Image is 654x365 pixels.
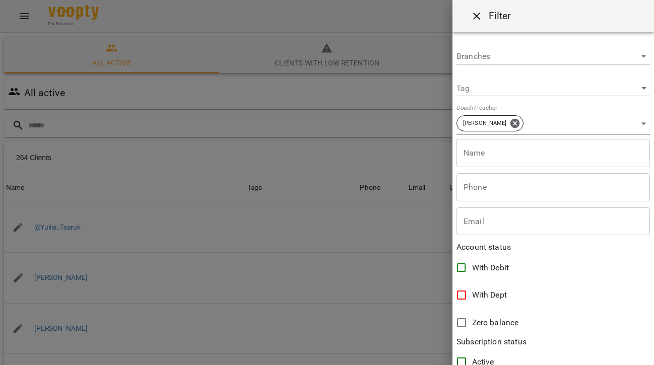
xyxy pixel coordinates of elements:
[463,119,506,128] p: [PERSON_NAME]
[472,317,519,329] span: Zero balance
[465,4,489,28] button: Close
[489,8,511,24] h6: Filter
[456,336,650,348] p: Subscription status
[456,105,497,111] label: Coach/Teacher
[456,115,524,131] div: [PERSON_NAME]
[456,241,650,253] p: Account status
[472,289,507,301] span: With Dept
[472,262,509,274] span: With Debit
[456,112,650,135] div: [PERSON_NAME]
